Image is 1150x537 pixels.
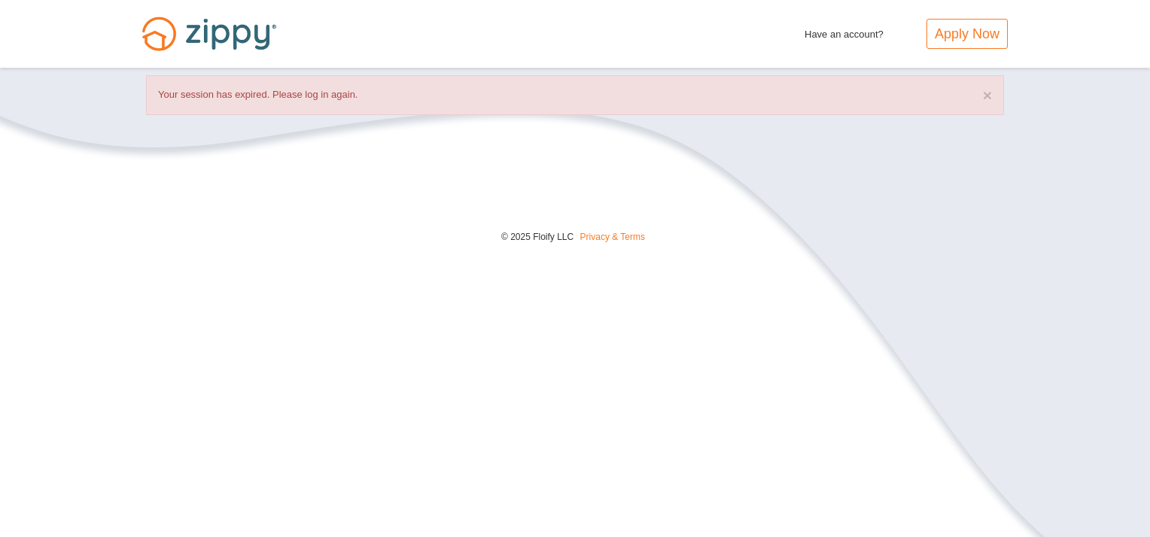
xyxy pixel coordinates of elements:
[983,87,992,103] button: ×
[580,232,645,242] a: Privacy & Terms
[926,19,1008,49] a: Apply Now
[501,232,573,242] span: © 2025 Floify LLC
[146,75,1004,115] div: Your session has expired. Please log in again.
[805,19,884,43] span: Have an account?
